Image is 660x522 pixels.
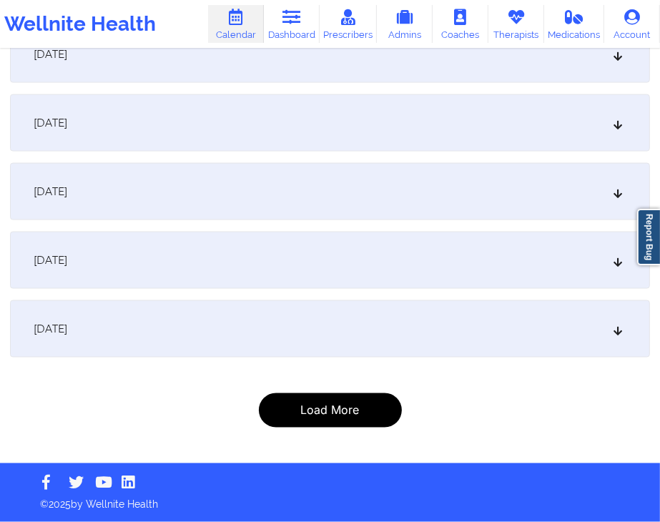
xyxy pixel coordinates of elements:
a: Therapists [488,5,544,43]
a: Coaches [433,5,488,43]
p: © 2025 by Wellnite Health [30,488,630,512]
span: [DATE] [34,116,67,130]
a: Admins [377,5,433,43]
button: Load More [259,393,402,428]
a: Calendar [208,5,264,43]
a: Report Bug [637,209,660,265]
span: [DATE] [34,322,67,336]
span: [DATE] [34,253,67,267]
a: Account [604,5,660,43]
span: [DATE] [34,47,67,61]
a: Medications [544,5,604,43]
a: Dashboard [264,5,320,43]
span: [DATE] [34,184,67,199]
a: Prescribers [320,5,377,43]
